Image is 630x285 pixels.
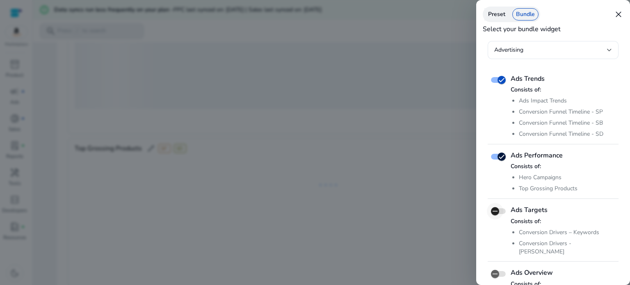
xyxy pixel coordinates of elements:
span: Consists of: [511,86,603,94]
span: Advertising [494,46,523,54]
li: Ads Impact Trends [519,97,603,105]
li: Conversion Drivers – Keywords [519,228,615,237]
div: Bundle [512,8,539,21]
h4: Select your bundle widget [483,25,561,33]
p: Ads Trends [511,74,545,84]
p: Ads Targets [511,205,548,215]
div: Preset [484,8,509,21]
li: Conversion Drivers - [PERSON_NAME] [519,239,615,256]
li: Conversion Funnel Timeline - SD [519,130,603,138]
li: Hero Campaigns [519,173,577,182]
li: Conversion Funnel Timeline - SP [519,108,603,116]
span: close [614,9,623,19]
p: Ads Overview [511,268,553,278]
span: Consists of: [511,162,577,171]
p: Ads Performance [511,150,563,160]
li: Top Grossing Products [519,185,577,193]
span: Consists of: [511,217,615,226]
li: Conversion Funnel Timeline - SB [519,119,603,127]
